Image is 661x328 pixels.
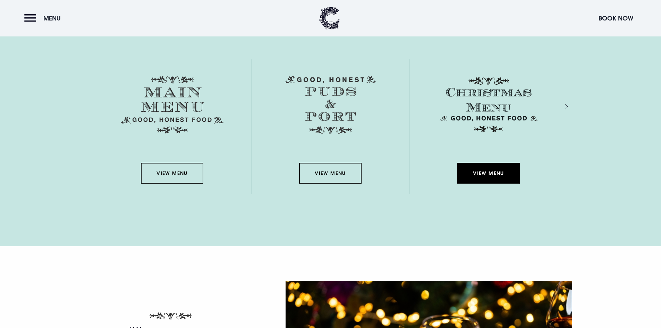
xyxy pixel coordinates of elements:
[299,163,362,184] a: View Menu
[457,163,520,184] a: View Menu
[437,76,540,134] img: Christmas Menu SVG
[141,163,203,184] a: View Menu
[319,7,340,30] img: Clandeboye Lodge
[24,11,64,26] button: Menu
[595,11,637,26] button: Book Now
[121,76,223,134] img: Menu main menu
[43,14,61,22] span: Menu
[556,102,562,112] div: Next slide
[285,76,376,134] img: Menu puds and port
